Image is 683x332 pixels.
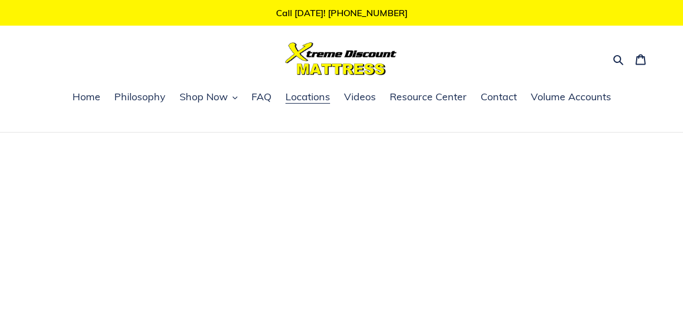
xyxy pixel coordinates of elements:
img: Xtreme Discount Mattress [285,42,397,75]
a: Locations [280,89,336,106]
a: FAQ [246,89,277,106]
a: Contact [475,89,522,106]
a: Videos [338,89,381,106]
span: Videos [344,90,376,104]
a: Resource Center [384,89,472,106]
button: Shop Now [174,89,243,106]
a: Volume Accounts [525,89,617,106]
span: Contact [481,90,517,104]
span: Home [72,90,100,104]
span: Shop Now [180,90,228,104]
a: Home [67,89,106,106]
span: Locations [285,90,330,104]
span: FAQ [251,90,272,104]
a: Philosophy [109,89,171,106]
span: Resource Center [390,90,467,104]
span: Philosophy [114,90,166,104]
span: Volume Accounts [531,90,611,104]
